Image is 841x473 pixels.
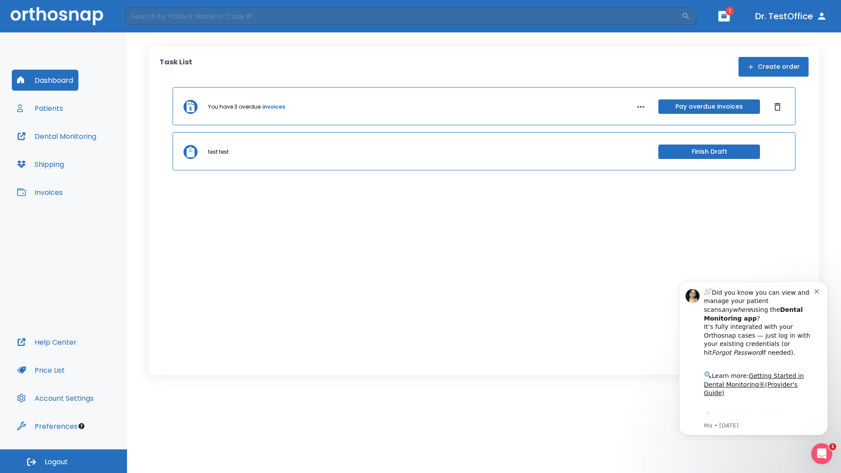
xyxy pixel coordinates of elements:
[658,99,760,114] button: Pay overdue invoices
[38,140,116,155] a: App Store
[125,7,682,25] input: Search by Patient Name or Case #
[12,154,69,175] button: Shipping
[12,360,70,381] button: Price List
[208,148,229,156] p: test test
[12,332,82,353] button: Help Center
[38,138,148,182] div: Download the app: | ​ Let us know if you need help getting started!
[45,457,68,467] span: Logout
[38,148,148,156] p: Message from Ma, sent 8w ago
[658,145,760,159] button: Finish Draft
[752,8,830,24] button: Dr. TestOffice
[12,70,78,91] button: Dashboard
[208,103,261,111] p: You have 3 overdue
[739,57,809,77] button: Create order
[159,57,192,77] p: Task List
[666,273,841,441] iframe: Intercom notifications message
[811,443,832,464] iframe: Intercom live chat
[78,422,85,430] div: Tooltip anchor
[262,103,285,111] a: invoices
[11,7,103,25] img: Orthosnap
[12,182,68,203] button: Invoices
[829,443,836,450] span: 1
[12,416,83,437] button: Preferences
[12,388,99,409] button: Account Settings
[770,100,784,114] button: Dismiss
[12,126,102,147] button: Dental Monitoring
[725,7,734,15] span: 1
[148,14,155,21] button: Dismiss notification
[12,98,68,119] button: Patients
